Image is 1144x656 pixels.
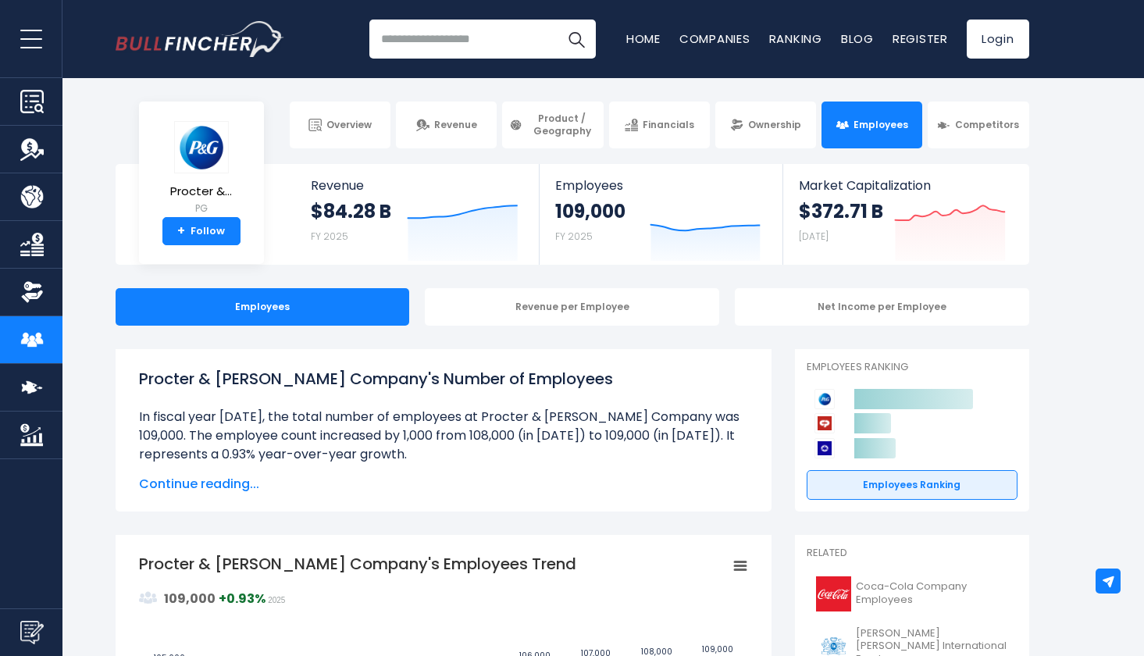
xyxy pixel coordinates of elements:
[139,589,158,608] img: graph_employee_icon.svg
[748,119,801,131] span: Ownership
[139,408,748,464] li: In fiscal year [DATE], the total number of employees at Procter & [PERSON_NAME] Company was 109,0...
[311,199,391,223] strong: $84.28 B
[893,30,948,47] a: Register
[139,475,748,494] span: Continue reading...
[799,230,829,243] small: [DATE]
[807,572,1017,615] a: Coca-Cola Company Employees
[311,178,524,193] span: Revenue
[20,280,44,304] img: Ownership
[396,102,497,148] a: Revenue
[177,224,185,238] strong: +
[783,164,1027,265] a: Market Capitalization $372.71 B [DATE]
[807,547,1017,560] p: Related
[326,119,372,131] span: Overview
[290,102,390,148] a: Overview
[555,178,767,193] span: Employees
[702,644,733,655] text: 109,000
[116,21,284,57] img: Bullfincher logo
[814,413,835,433] img: Colgate-Palmolive Company competitors logo
[164,590,216,608] strong: 109,000
[799,199,883,223] strong: $372.71 B
[139,553,576,575] tspan: Procter & [PERSON_NAME] Company's Employees Trend
[816,576,851,611] img: KO logo
[425,288,719,326] div: Revenue per Employee
[814,438,835,458] img: Kimberly-Clark Corporation competitors logo
[626,30,661,47] a: Home
[643,119,694,131] span: Financials
[555,230,593,243] small: FY 2025
[219,590,266,608] strong: +
[769,30,822,47] a: Ranking
[268,596,285,604] span: 2025
[856,580,1008,607] span: Coca-Cola Company Employees
[540,164,782,265] a: Employees 109,000 FY 2025
[807,470,1017,500] a: Employees Ranking
[434,119,477,131] span: Revenue
[116,21,283,57] a: Go to homepage
[814,389,835,409] img: Procter & Gamble Company competitors logo
[527,112,596,137] span: Product / Geography
[928,102,1028,148] a: Competitors
[807,361,1017,374] p: Employees Ranking
[170,201,232,216] small: PG
[555,199,625,223] strong: 109,000
[502,102,603,148] a: Product / Geography
[841,30,874,47] a: Blog
[799,178,1011,193] span: Market Capitalization
[821,102,922,148] a: Employees
[609,102,710,148] a: Financials
[295,164,540,265] a: Revenue $84.28 B FY 2025
[226,590,266,608] strong: 0.93%
[679,30,750,47] a: Companies
[557,20,596,59] button: Search
[967,20,1029,59] a: Login
[955,119,1019,131] span: Competitors
[139,367,748,390] h1: Procter & [PERSON_NAME] Company's Number of Employees
[854,119,908,131] span: Employees
[170,185,232,198] span: Procter &...
[169,120,233,218] a: Procter &... PG
[116,288,410,326] div: Employees
[311,230,348,243] small: FY 2025
[715,102,816,148] a: Ownership
[735,288,1029,326] div: Net Income per Employee
[162,217,241,245] a: +Follow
